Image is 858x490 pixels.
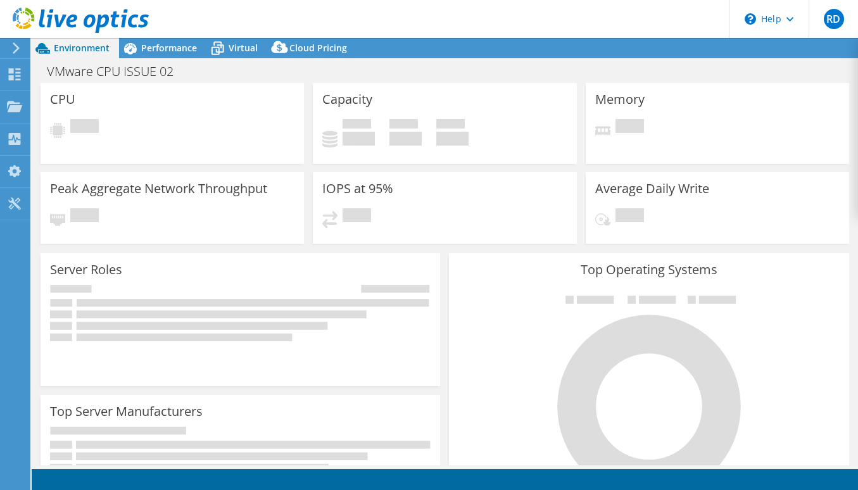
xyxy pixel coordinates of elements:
[50,92,75,106] h3: CPU
[50,263,122,277] h3: Server Roles
[54,42,110,54] span: Environment
[436,119,465,132] span: Total
[389,132,422,146] h4: 0 GiB
[289,42,347,54] span: Cloud Pricing
[141,42,197,54] span: Performance
[389,119,418,132] span: Free
[458,263,839,277] h3: Top Operating Systems
[615,119,644,136] span: Pending
[824,9,844,29] span: RD
[745,13,756,25] svg: \n
[50,405,203,418] h3: Top Server Manufacturers
[322,182,393,196] h3: IOPS at 95%
[343,119,371,132] span: Used
[436,132,469,146] h4: 0 GiB
[70,119,99,136] span: Pending
[615,208,644,225] span: Pending
[343,208,371,225] span: Pending
[229,42,258,54] span: Virtual
[41,65,193,79] h1: VMware CPU ISSUE 02
[595,182,709,196] h3: Average Daily Write
[70,208,99,225] span: Pending
[322,92,372,106] h3: Capacity
[595,92,645,106] h3: Memory
[343,132,375,146] h4: 0 GiB
[50,182,267,196] h3: Peak Aggregate Network Throughput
